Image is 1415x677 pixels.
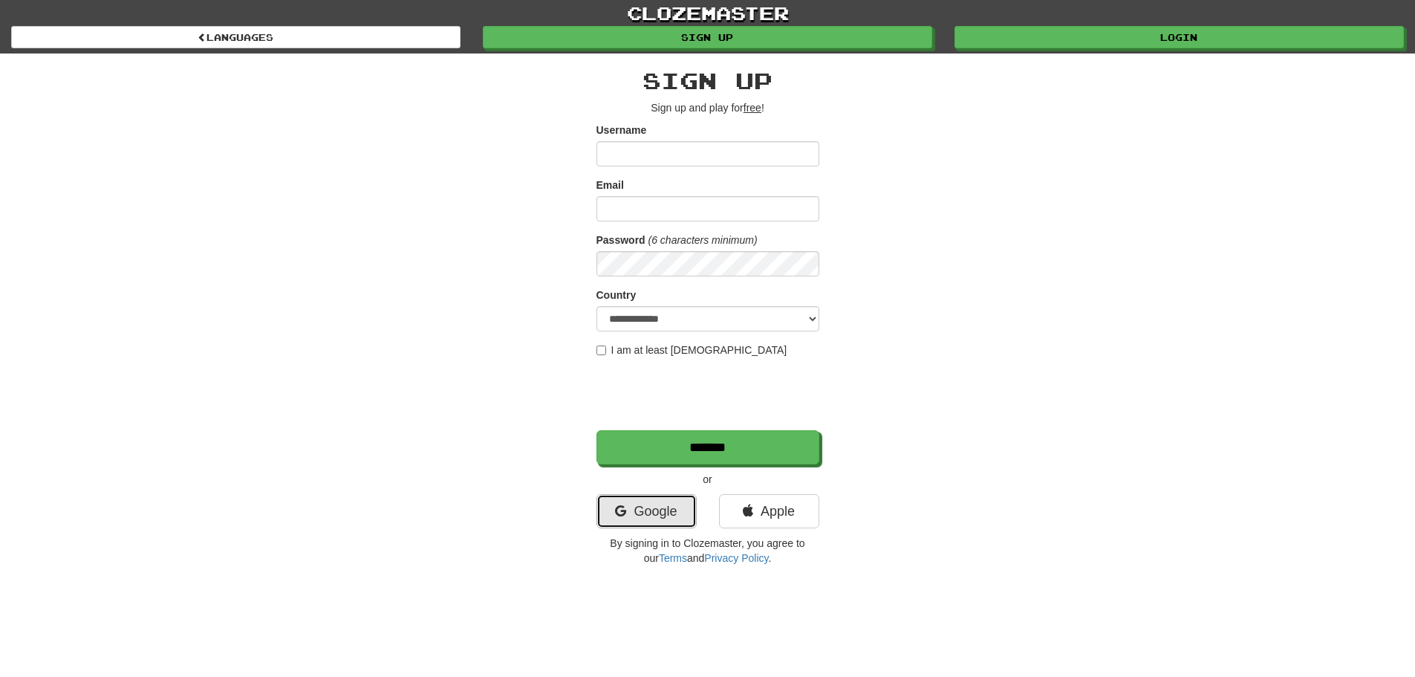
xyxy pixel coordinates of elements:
[744,102,761,114] u: free
[596,68,819,93] h2: Sign up
[596,472,819,487] p: or
[11,26,461,48] a: Languages
[596,536,819,566] p: By signing in to Clozemaster, you agree to our and .
[648,234,758,246] em: (6 characters minimum)
[659,552,687,564] a: Terms
[596,365,822,423] iframe: reCAPTCHA
[596,494,697,528] a: Google
[596,100,819,115] p: Sign up and play for !
[483,26,932,48] a: Sign up
[596,343,787,357] label: I am at least [DEMOGRAPHIC_DATA]
[596,233,645,247] label: Password
[954,26,1404,48] a: Login
[596,178,624,192] label: Email
[596,288,637,302] label: Country
[719,494,819,528] a: Apple
[704,552,768,564] a: Privacy Policy
[596,346,606,355] input: I am at least [DEMOGRAPHIC_DATA]
[596,123,647,137] label: Username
